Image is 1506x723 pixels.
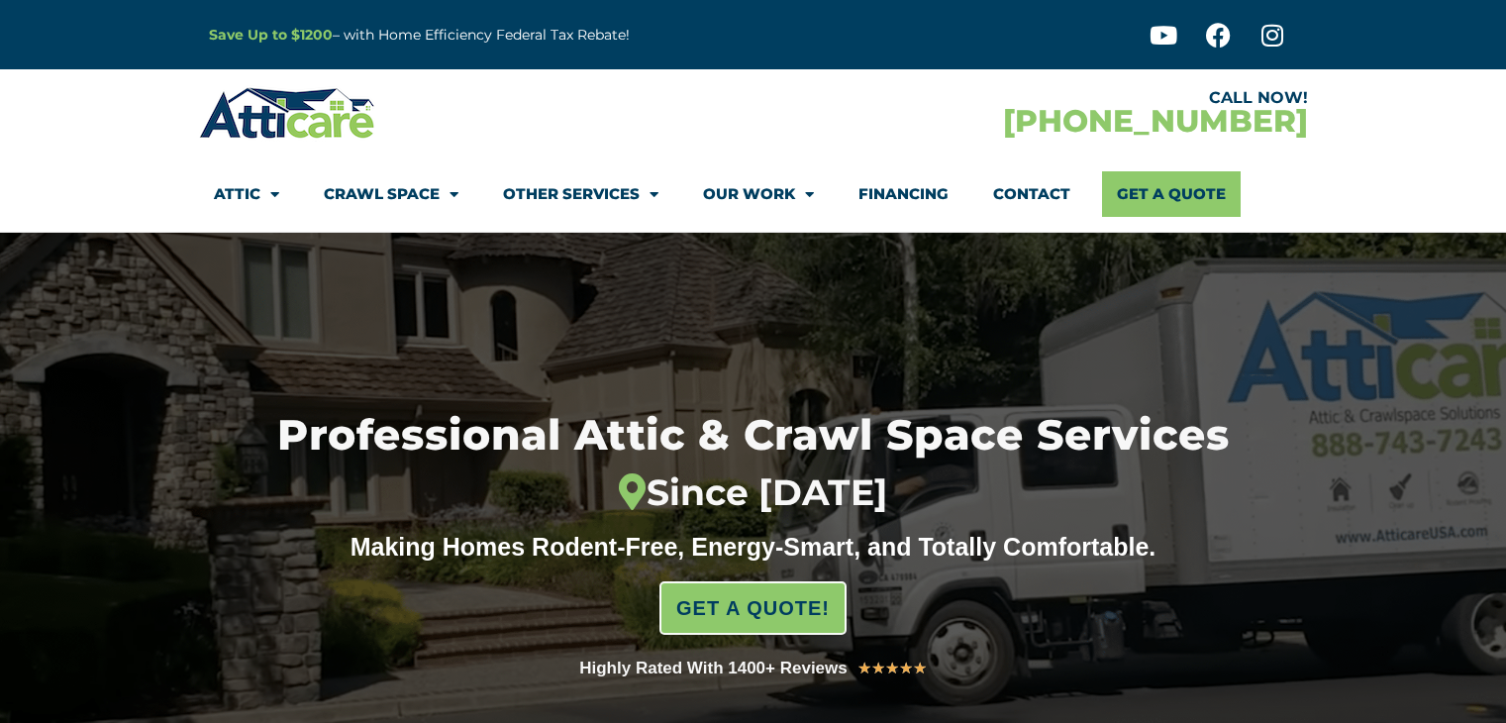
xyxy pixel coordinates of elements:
[313,532,1194,562] div: Making Homes Rodent-Free, Energy-Smart, and Totally Comfortable.
[913,656,927,681] i: ★
[857,656,927,681] div: 5/5
[214,171,1293,217] nav: Menu
[503,171,658,217] a: Other Services
[209,24,851,47] p: – with Home Efficiency Federal Tax Rebate!
[214,171,279,217] a: Attic
[871,656,885,681] i: ★
[579,655,848,682] div: Highly Rated With 1400+ Reviews
[703,171,814,217] a: Our Work
[179,414,1327,515] h1: Professional Attic & Crawl Space Services
[899,656,913,681] i: ★
[179,472,1327,515] div: Since [DATE]
[676,588,830,628] span: GET A QUOTE!
[857,656,871,681] i: ★
[1102,171,1241,217] a: Get A Quote
[209,26,333,44] a: Save Up to $1200
[324,171,458,217] a: Crawl Space
[858,171,949,217] a: Financing
[659,581,847,635] a: GET A QUOTE!
[753,90,1308,106] div: CALL NOW!
[885,656,899,681] i: ★
[993,171,1070,217] a: Contact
